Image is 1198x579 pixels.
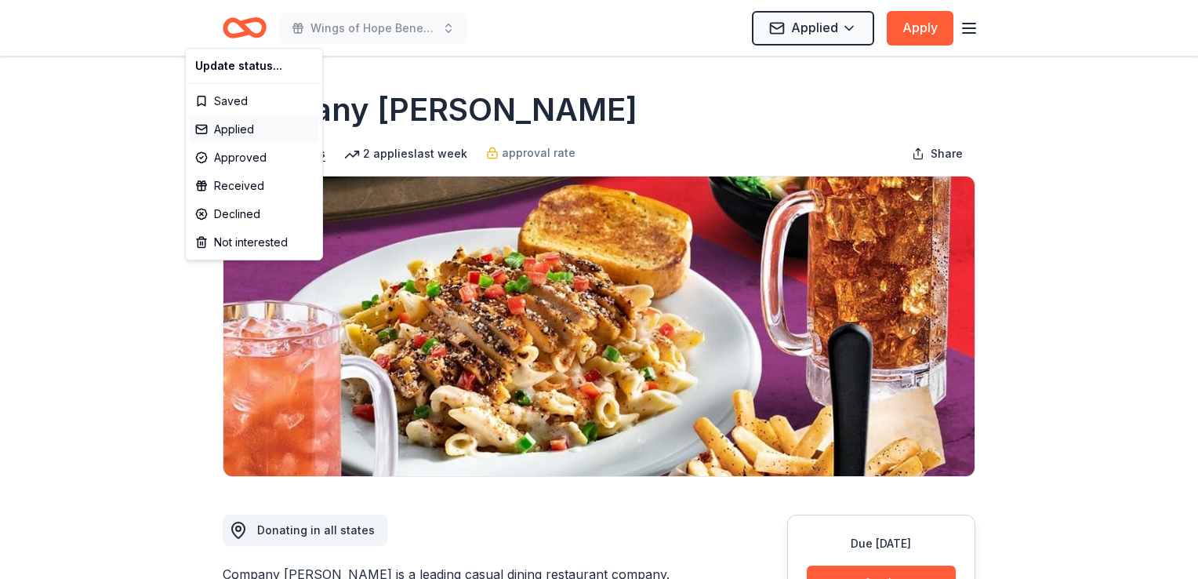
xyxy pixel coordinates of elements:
div: Update status... [189,52,319,80]
div: Applied [189,115,319,144]
div: Declined [189,200,319,228]
span: Wings of Hope Benefit and Auction [310,19,436,38]
div: Not interested [189,228,319,257]
div: Received [189,172,319,200]
div: Approved [189,144,319,172]
div: Saved [189,87,319,115]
